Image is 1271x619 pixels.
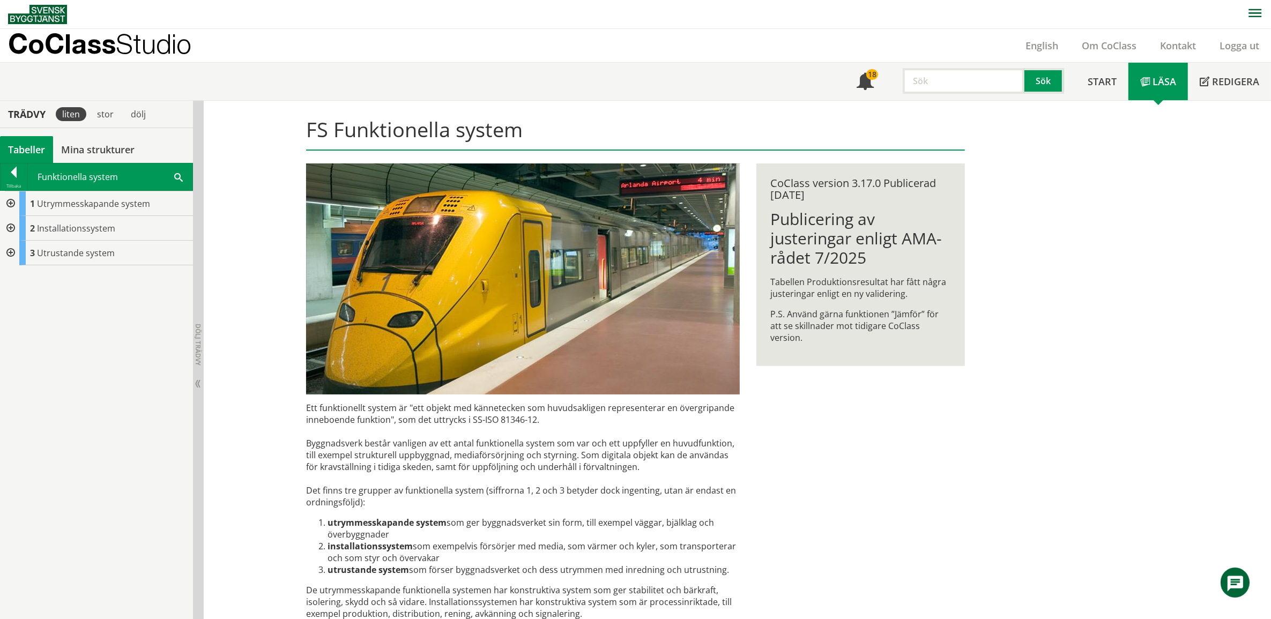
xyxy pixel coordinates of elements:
a: Logga ut [1208,39,1271,52]
div: 18 [866,69,878,80]
a: Redigera [1188,63,1271,100]
span: 2 [30,222,35,234]
button: Sök [1024,68,1064,94]
a: Mina strukturer [53,136,143,163]
h1: FS Funktionella system [306,117,965,151]
span: Dölj trädvy [194,324,203,366]
div: dölj [124,107,152,121]
img: arlanda-express-2.jpg [306,163,740,394]
img: Svensk Byggtjänst [8,5,67,24]
span: Installationssystem [37,222,115,234]
h1: Publicering av justeringar enligt AMA-rådet 7/2025 [770,210,951,267]
a: CoClassStudio [8,29,214,62]
a: Läsa [1128,63,1188,100]
span: Notifikationer [857,74,874,91]
span: 1 [30,198,35,210]
div: stor [91,107,120,121]
p: P.S. Använd gärna funktionen ”Jämför” för att se skillnader mot tidigare CoClass version. [770,308,951,344]
a: English [1014,39,1070,52]
div: CoClass version 3.17.0 Publicerad [DATE] [770,177,951,201]
div: Tillbaka [1,182,27,190]
div: Funktionella system [28,163,192,190]
li: som exempelvis försörjer med media, som värmer och kyler, som trans­porterar och som styr och öve... [328,540,740,564]
span: Sök i tabellen [174,171,183,182]
strong: utrustande system [328,564,409,576]
strong: utrymmesskapande system [328,517,447,528]
div: liten [56,107,86,121]
input: Sök [903,68,1024,94]
strong: installationssystem [328,540,413,552]
span: Studio [116,28,191,59]
p: CoClass [8,38,191,50]
a: Start [1076,63,1128,100]
p: Tabellen Produktionsresultat har fått några justeringar enligt en ny validering. [770,276,951,300]
span: Redigera [1212,75,1259,88]
span: 3 [30,247,35,259]
span: Utrymmesskapande system [37,198,150,210]
span: Läsa [1153,75,1176,88]
span: Start [1088,75,1117,88]
span: Utrustande system [37,247,115,259]
li: som ger byggnadsverket sin form, till exempel väggar, bjälklag och överbyggnader [328,517,740,540]
a: Om CoClass [1070,39,1148,52]
li: som förser byggnadsverket och dess utrymmen med inredning och utrustning. [328,564,740,576]
a: Kontakt [1148,39,1208,52]
a: 18 [845,63,886,100]
div: Trädvy [2,108,51,120]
